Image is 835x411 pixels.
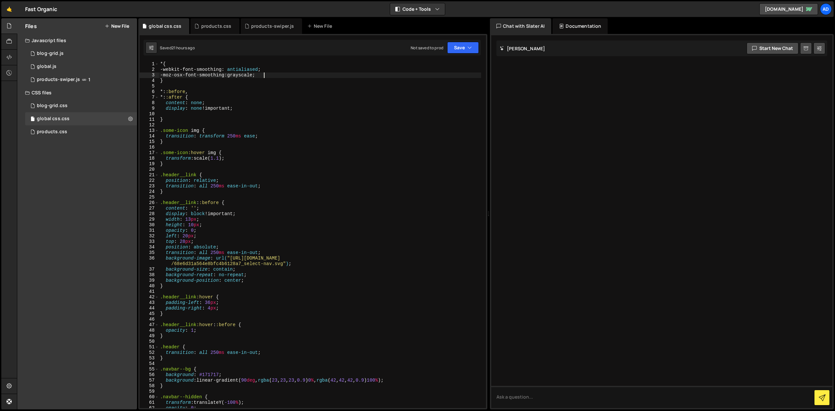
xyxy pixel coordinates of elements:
[140,161,159,167] div: 19
[140,189,159,195] div: 24
[140,328,159,333] div: 48
[140,256,159,267] div: 36
[201,23,232,29] div: products.css
[140,300,159,306] div: 43
[140,383,159,389] div: 58
[140,217,159,222] div: 29
[37,129,67,135] div: products.css
[140,172,159,178] div: 21
[140,89,159,95] div: 6
[747,42,798,54] button: Start new chat
[140,294,159,300] div: 42
[140,405,159,411] div: 62
[25,99,137,112] div: 17318/48331.css
[140,389,159,394] div: 59
[17,34,137,47] div: Javascript files
[140,195,159,200] div: 25
[411,45,443,51] div: Not saved to prod
[37,77,80,83] div: products-swiper.js
[1,1,17,17] a: 🤙
[88,77,90,82] span: 1
[490,18,551,34] div: Chat with Slater AI
[140,67,159,72] div: 2
[140,278,159,283] div: 39
[140,122,159,128] div: 12
[140,128,159,134] div: 13
[140,111,159,117] div: 10
[140,344,159,350] div: 51
[140,400,159,405] div: 61
[140,267,159,272] div: 37
[140,150,159,156] div: 17
[37,103,68,109] div: blog-grid.css
[25,112,137,125] div: 17318/48054.css
[140,100,159,106] div: 8
[820,3,832,15] a: ad
[140,339,159,344] div: 50
[140,311,159,317] div: 45
[140,84,159,89] div: 5
[251,23,294,29] div: products-swiper.js
[759,3,818,15] a: [DOMAIN_NAME]
[140,200,159,206] div: 26
[140,272,159,278] div: 38
[140,283,159,289] div: 40
[140,72,159,78] div: 3
[140,117,159,122] div: 11
[140,134,159,139] div: 14
[140,178,159,183] div: 22
[140,378,159,383] div: 57
[105,24,129,29] button: New File
[25,60,137,73] div: 17318/48055.js
[140,372,159,378] div: 56
[140,239,159,245] div: 33
[140,61,159,67] div: 1
[140,95,159,100] div: 7
[140,233,159,239] div: 32
[140,245,159,250] div: 34
[140,211,159,217] div: 28
[140,228,159,233] div: 31
[17,86,137,99] div: CSS files
[37,51,64,56] div: blog-grid.js
[140,367,159,372] div: 55
[140,156,159,161] div: 18
[140,317,159,322] div: 46
[25,23,37,30] h2: Files
[390,3,445,15] button: Code + Tools
[140,350,159,356] div: 52
[140,306,159,311] div: 44
[307,23,335,29] div: New File
[140,289,159,294] div: 41
[25,125,137,138] div: 17318/48399.css
[140,106,159,111] div: 9
[25,73,137,86] div: 17318/48398.js
[140,333,159,339] div: 49
[172,45,195,51] div: 21 hours ago
[140,145,159,150] div: 16
[140,250,159,256] div: 35
[37,116,69,122] div: global css.css
[140,222,159,228] div: 30
[140,78,159,84] div: 4
[140,183,159,189] div: 23
[553,18,608,34] div: Documentation
[140,361,159,367] div: 54
[140,139,159,145] div: 15
[140,322,159,328] div: 47
[500,45,545,52] h2: [PERSON_NAME]
[140,394,159,400] div: 60
[25,47,137,60] div: 17318/48332.js
[140,167,159,172] div: 20
[37,64,56,70] div: global.js
[140,206,159,211] div: 27
[160,45,195,51] div: Saved
[149,23,181,29] div: global css.css
[25,5,57,13] div: Fast Organic
[140,356,159,361] div: 53
[447,42,479,54] button: Save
